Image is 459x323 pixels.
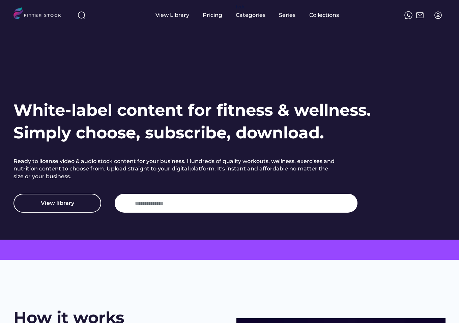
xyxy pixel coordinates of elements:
img: LOGO.svg [13,7,67,21]
div: Pricing [203,11,222,19]
div: View Library [155,11,189,19]
img: meteor-icons_whatsapp%20%281%29.svg [404,11,412,19]
div: fvck [236,3,245,10]
button: View library [13,194,101,213]
h1: White-label content for fitness & wellness. Simply choose, subscribe, download. [13,99,371,144]
div: Series [279,11,296,19]
img: search-normal%203.svg [78,11,86,19]
img: profile-circle.svg [434,11,442,19]
h2: Ready to license video & audio stock content for your business. Hundreds of quality workouts, wel... [13,158,337,180]
img: yH5BAEAAAAALAAAAAABAAEAAAIBRAA7 [121,199,130,207]
div: Collections [309,11,339,19]
div: Categories [236,11,265,19]
img: Frame%2051.svg [416,11,424,19]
